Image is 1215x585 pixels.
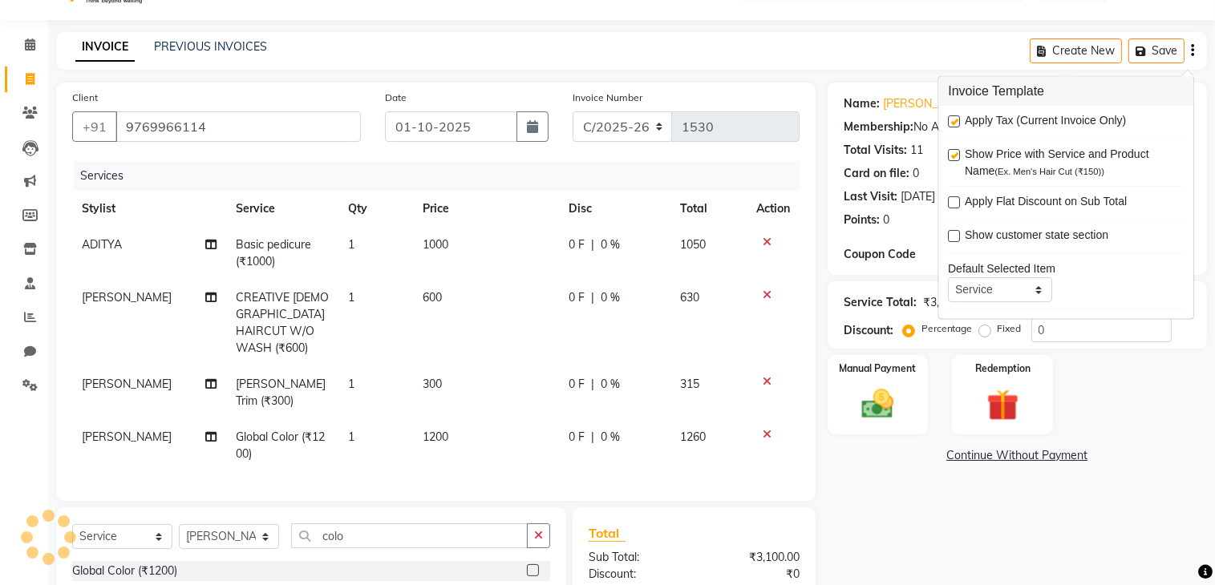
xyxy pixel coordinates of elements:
[75,33,135,62] a: INVOICE
[670,191,747,227] th: Total
[348,290,354,305] span: 1
[236,430,325,461] span: Global Color (₹1200)
[680,237,706,252] span: 1050
[601,236,620,253] span: 0 %
[236,237,311,268] span: Basic pedicure (₹1000)
[975,361,1031,376] label: Redemption
[844,188,897,205] div: Last Visit:
[995,167,1105,176] span: (Ex. Men's Hair Cut (₹150))
[965,146,1171,180] span: Show Price with Service and Product Name
[601,289,620,306] span: 0 %
[844,246,959,263] div: Coupon Code
[338,191,413,227] th: Qty
[569,289,585,306] span: 0 F
[82,377,172,391] span: [PERSON_NAME]
[977,385,1028,425] img: _gift.svg
[569,236,585,253] span: 0 F
[844,322,893,339] div: Discount:
[844,212,880,228] div: Points:
[589,525,626,542] span: Total
[591,236,594,253] span: |
[423,290,442,305] span: 600
[154,39,267,54] a: PREVIOUS INVOICES
[573,91,642,105] label: Invoice Number
[423,237,448,252] span: 1000
[72,91,98,105] label: Client
[910,142,923,159] div: 11
[1030,38,1122,63] button: Create New
[423,377,442,391] span: 300
[236,377,326,408] span: [PERSON_NAME] Trim (₹300)
[569,376,585,393] span: 0 F
[1128,38,1185,63] button: Save
[577,549,694,566] div: Sub Total:
[115,111,361,142] input: Search by Name/Mobile/Email/Code
[72,111,117,142] button: +91
[236,290,329,355] span: CREATIVE [DEMOGRAPHIC_DATA] HAIRCUT W/O WASH (₹600)
[72,191,226,227] th: Stylist
[883,95,973,112] a: [PERSON_NAME]
[965,193,1127,213] span: Apply Flat Discount on Sub Total
[694,566,811,583] div: ₹0
[82,430,172,444] span: [PERSON_NAME]
[291,523,528,548] input: Search or Scan
[998,321,1022,336] label: Fixed
[844,95,880,112] div: Name:
[591,376,594,393] span: |
[591,289,594,306] span: |
[965,227,1108,247] span: Show customer state section
[840,361,917,376] label: Manual Payment
[601,429,620,446] span: 0 %
[901,188,935,205] div: [DATE]
[413,191,559,227] th: Price
[694,549,811,566] div: ₹3,100.00
[852,385,903,422] img: _cash.svg
[226,191,338,227] th: Service
[913,165,919,182] div: 0
[680,290,699,305] span: 630
[844,119,913,135] div: Membership:
[948,260,1184,277] div: Default Selected Item
[82,290,172,305] span: [PERSON_NAME]
[844,294,917,311] div: Service Total:
[747,191,800,227] th: Action
[680,430,706,444] span: 1260
[831,447,1204,464] a: Continue Without Payment
[82,237,122,252] span: ADITYA
[423,430,448,444] span: 1200
[965,112,1126,132] span: Apply Tax (Current Invoice Only)
[680,377,699,391] span: 315
[844,165,909,182] div: Card on file:
[348,237,354,252] span: 1
[591,429,594,446] span: |
[559,191,670,227] th: Disc
[844,142,907,159] div: Total Visits:
[74,161,812,191] div: Services
[601,376,620,393] span: 0 %
[348,377,354,391] span: 1
[883,212,889,228] div: 0
[577,566,694,583] div: Discount:
[921,321,973,336] label: Percentage
[348,430,354,444] span: 1
[938,77,1193,106] h3: Invoice Template
[72,563,177,579] div: Global Color (₹1200)
[923,294,974,311] div: ₹3,100.00
[385,91,407,105] label: Date
[569,429,585,446] span: 0 F
[844,119,1191,135] div: No Active Membership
